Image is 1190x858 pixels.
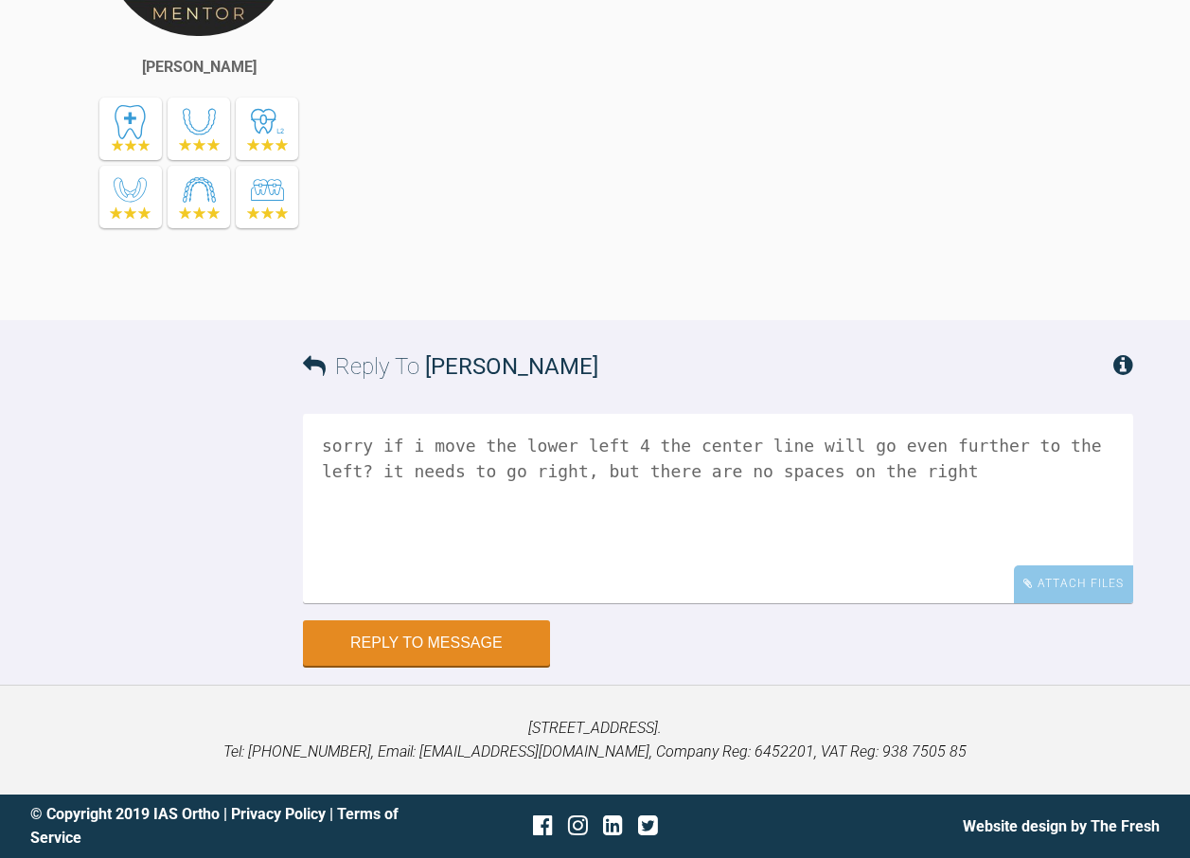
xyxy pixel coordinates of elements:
span: [PERSON_NAME] [425,353,598,380]
button: Reply to Message [303,620,550,666]
a: Privacy Policy [231,805,326,823]
div: Attach Files [1014,565,1133,602]
h3: Reply To [303,349,598,384]
div: © Copyright 2019 IAS Ortho | | [30,802,407,850]
div: [PERSON_NAME] [142,55,257,80]
textarea: sorry if i move the lower left 4 the center line will go even further to the left? it needs to go... [303,414,1133,603]
p: [STREET_ADDRESS]. Tel: [PHONE_NUMBER], Email: [EMAIL_ADDRESS][DOMAIN_NAME], Company Reg: 6452201,... [30,716,1160,764]
a: Website design by The Fresh [963,817,1160,835]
